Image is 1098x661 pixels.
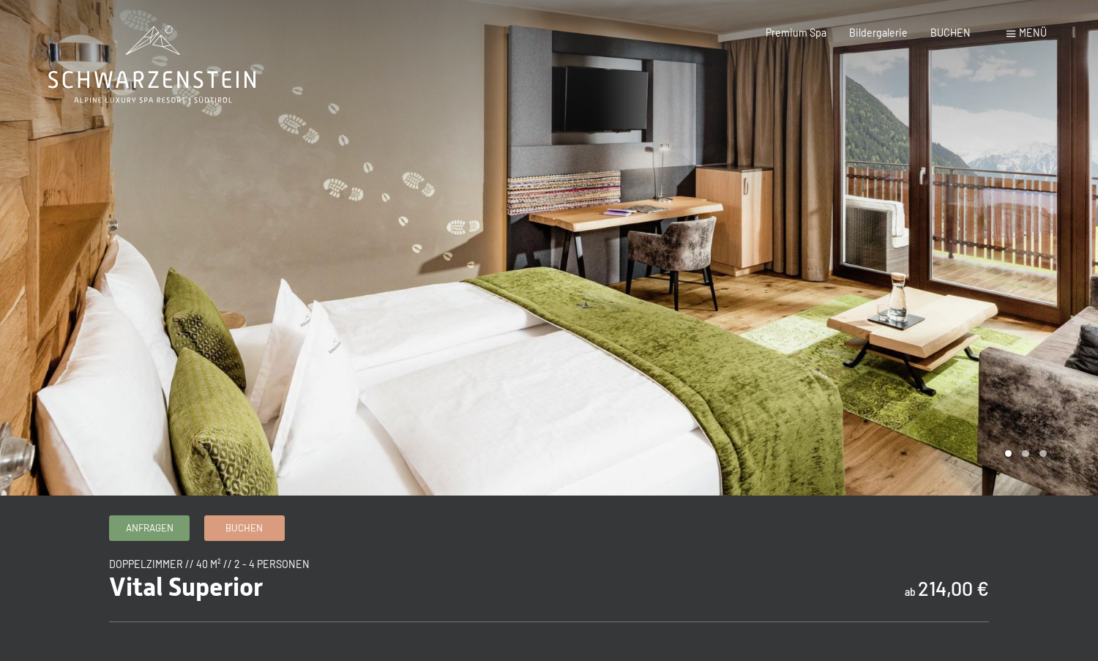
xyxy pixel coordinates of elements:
[930,26,971,39] a: BUCHEN
[918,576,989,600] b: 214,00 €
[109,572,263,602] span: Vital Superior
[1019,26,1047,39] span: Menü
[225,521,263,534] span: Buchen
[110,516,189,540] a: Anfragen
[849,26,908,39] a: Bildergalerie
[905,586,916,598] span: ab
[205,516,284,540] a: Buchen
[766,26,826,39] a: Premium Spa
[109,558,310,570] span: Doppelzimmer // 40 m² // 2 - 4 Personen
[126,521,173,534] span: Anfragen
